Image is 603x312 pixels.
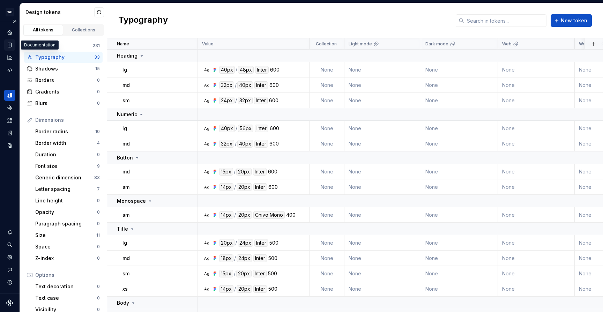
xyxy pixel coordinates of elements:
[32,161,103,172] a: Font size9
[268,285,277,293] div: 500
[35,163,97,170] div: Font size
[32,230,103,241] a: Size11
[122,168,130,175] p: md
[32,149,103,160] a: Duration0
[204,141,209,147] div: Ag
[270,66,280,74] div: 600
[1,5,18,20] button: WD
[344,164,421,179] td: None
[202,41,214,47] p: Value
[204,255,209,261] div: Ag
[421,281,498,297] td: None
[35,255,97,262] div: Z-index
[4,65,15,76] div: Code automation
[97,163,100,169] div: 9
[97,77,100,83] div: 0
[310,235,344,251] td: None
[4,264,15,275] button: Contact support
[219,270,233,277] div: 15px
[35,197,97,204] div: Line height
[268,183,278,191] div: 600
[32,207,103,218] a: Opacity0
[24,40,103,51] a: Colors231
[255,66,269,74] div: Inter
[269,140,279,148] div: 600
[25,9,94,16] div: Design tokens
[219,81,234,89] div: 32px
[35,151,97,158] div: Duration
[219,254,233,262] div: 18px
[286,211,296,219] div: 400
[425,41,448,47] p: Dark mode
[310,77,344,93] td: None
[421,121,498,136] td: None
[421,93,498,108] td: None
[4,140,15,151] a: Data sources
[238,239,253,247] div: 24px
[24,86,103,97] a: Gradients0
[6,8,14,16] div: WD
[254,81,268,89] div: Inter
[4,226,15,238] button: Notifications
[97,140,100,146] div: 4
[10,16,20,26] button: Expand sidebar
[219,97,234,104] div: 24px
[238,125,253,132] div: 56px
[310,93,344,108] td: None
[253,254,267,262] div: Inter
[204,67,209,73] div: Ag
[310,207,344,223] td: None
[92,43,100,49] div: 231
[6,299,13,306] svg: Supernova Logo
[310,121,344,136] td: None
[118,14,168,27] h2: Typography
[4,127,15,139] a: Storybook stories
[204,212,209,218] div: Ag
[253,270,267,277] div: Inter
[464,14,546,27] input: Search in tokens...
[32,281,103,292] a: Text decoration0
[498,266,575,281] td: None
[421,266,498,281] td: None
[32,126,103,137] a: Border radius10
[344,235,421,251] td: None
[234,211,236,219] div: /
[579,41,599,47] p: Worldpay
[35,117,100,124] div: Dimensions
[502,41,512,47] p: Web
[117,111,137,118] p: Numeric
[421,179,498,195] td: None
[219,211,233,219] div: 14px
[498,207,575,223] td: None
[117,41,129,47] p: Name
[4,102,15,113] a: Components
[421,77,498,93] td: None
[236,168,252,176] div: 20px
[254,97,268,104] div: Inter
[122,211,129,218] p: sm
[35,272,100,278] div: Options
[96,232,100,238] div: 11
[32,138,103,149] a: Border width4
[204,169,209,174] div: Ag
[32,292,103,304] a: Text case0
[551,14,592,27] button: New token
[4,52,15,63] a: Analytics
[97,295,100,301] div: 0
[35,283,97,290] div: Text decoration
[35,54,94,61] div: Typography
[24,52,103,63] a: Typography33
[35,209,97,216] div: Opacity
[204,126,209,131] div: Ag
[4,252,15,263] div: Settings
[310,62,344,77] td: None
[421,62,498,77] td: None
[344,207,421,223] td: None
[122,82,130,89] p: md
[95,129,100,134] div: 10
[4,115,15,126] div: Assets
[235,97,237,104] div: /
[421,136,498,151] td: None
[237,211,252,219] div: 20px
